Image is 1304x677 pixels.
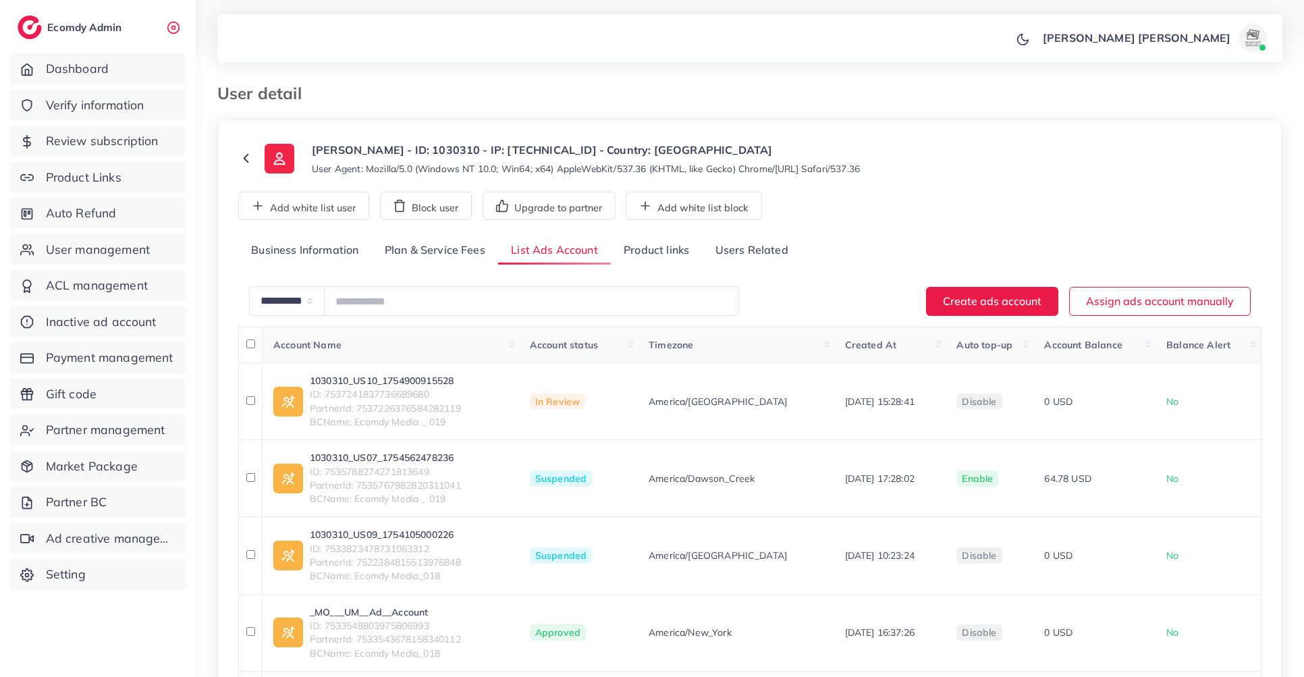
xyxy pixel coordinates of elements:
[310,492,461,506] span: BCName: Ecomdy Media _ 019
[1043,30,1230,46] p: [PERSON_NAME] [PERSON_NAME]
[1166,396,1178,408] span: No
[1166,339,1230,351] span: Balance Alert
[1069,287,1251,316] button: Assign ads account manually
[46,97,144,114] span: Verify information
[217,84,313,103] h3: User detail
[1166,626,1178,639] span: No
[1044,626,1072,639] span: 0 USD
[46,421,165,439] span: Partner management
[845,472,915,485] span: [DATE] 17:28:02
[530,547,592,564] span: Suspended
[310,465,461,479] span: ID: 7535788274271813649
[10,523,186,554] a: Ad creative management
[46,205,117,222] span: Auto Refund
[530,394,585,410] span: In Review
[46,241,150,259] span: User management
[530,470,592,487] span: Suspended
[845,339,897,351] span: Created At
[10,90,186,121] a: Verify information
[702,236,800,265] a: Users Related
[962,549,996,562] span: disable
[47,21,125,34] h2: Ecomdy Admin
[649,549,787,562] span: America/[GEOGRAPHIC_DATA]
[845,549,915,562] span: [DATE] 10:23:24
[10,53,186,84] a: Dashboard
[273,387,303,416] img: ic-ad-info.7fc67b75.svg
[312,162,860,175] small: User Agent: Mozilla/5.0 (Windows NT 10.0; Win64; x64) AppleWebKit/537.36 (KHTML, like Gecko) Chro...
[310,374,461,387] a: 1030310_US10_1754900915528
[310,556,461,569] span: PartnerId: 7522384815513976848
[956,339,1012,351] span: Auto top-up
[10,162,186,193] a: Product Links
[10,270,186,301] a: ACL management
[10,198,186,229] a: Auto Refund
[1044,396,1072,408] span: 0 USD
[926,287,1058,316] button: Create ads account
[845,626,915,639] span: [DATE] 16:37:26
[310,528,461,541] a: 1030310_US09_1754105000226
[265,144,294,173] img: ic-user-info.36bf1079.svg
[1239,24,1266,51] img: avatar
[1044,472,1091,485] span: 64.78 USD
[649,472,755,485] span: America/Dawson_Creek
[611,236,702,265] a: Product links
[962,472,993,485] span: enable
[10,559,186,590] a: Setting
[1166,549,1178,562] span: No
[310,542,461,556] span: ID: 7533823478731063312
[46,530,175,547] span: Ad creative management
[380,192,472,220] button: Block user
[372,236,498,265] a: Plan & Service Fees
[46,493,107,511] span: Partner BC
[310,415,461,429] span: BCName: Ecomdy Media _ 019
[530,339,598,351] span: Account status
[10,487,186,518] a: Partner BC
[18,16,125,39] a: logoEcomdy Admin
[310,619,461,632] span: ID: 7533548803975806993
[10,306,186,337] a: Inactive ad account
[626,192,762,220] button: Add white list block
[483,192,616,220] button: Upgrade to partner
[273,618,303,647] img: ic-ad-info.7fc67b75.svg
[649,395,787,408] span: America/[GEOGRAPHIC_DATA]
[46,458,138,475] span: Market Package
[46,60,109,78] span: Dashboard
[498,236,611,265] a: List Ads Account
[312,142,860,158] p: [PERSON_NAME] - ID: 1030310 - IP: [TECHNICAL_ID] - Country: [GEOGRAPHIC_DATA]
[46,313,157,331] span: Inactive ad account
[273,464,303,493] img: ic-ad-info.7fc67b75.svg
[310,569,461,583] span: BCName: Ecomdy Media_018
[962,626,996,639] span: disable
[10,414,186,445] a: Partner management
[310,632,461,646] span: PartnerId: 7533543678158340112
[962,396,996,408] span: disable
[46,277,148,294] span: ACL management
[845,396,915,408] span: [DATE] 15:28:41
[310,647,461,660] span: BCName: Ecomdy Media_018
[46,566,86,583] span: Setting
[310,605,461,619] a: _MO___UM__Ad__Account
[10,342,186,373] a: Payment management
[1035,24,1272,51] a: [PERSON_NAME] [PERSON_NAME]avatar
[10,126,186,157] a: Review subscription
[1166,472,1178,485] span: No
[46,385,97,403] span: Gift code
[1044,339,1122,351] span: Account Balance
[273,541,303,570] img: ic-ad-info.7fc67b75.svg
[310,402,461,415] span: PartnerId: 7537226376584282119
[310,387,461,401] span: ID: 7537241837736689680
[46,169,121,186] span: Product Links
[1044,549,1072,562] span: 0 USD
[530,624,586,641] span: Approved
[649,626,732,639] span: America/New_York
[238,236,372,265] a: Business Information
[10,379,186,410] a: Gift code
[10,451,186,482] a: Market Package
[18,16,42,39] img: logo
[310,451,461,464] a: 1030310_US07_1754562478236
[273,339,342,351] span: Account Name
[46,132,159,150] span: Review subscription
[238,192,369,220] button: Add white list user
[649,339,693,351] span: Timezone
[10,234,186,265] a: User management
